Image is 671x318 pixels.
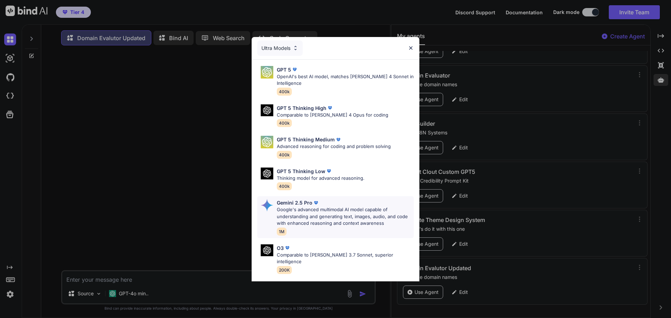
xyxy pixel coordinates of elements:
p: GPT 5 Thinking High [277,104,326,112]
span: 400k [277,88,292,96]
p: OpenAI's best AI model, matches [PERSON_NAME] 4 Sonnet in Intelligence [277,73,414,87]
p: GPT 5 [277,66,291,73]
span: 400k [277,182,292,190]
img: Pick Models [261,199,273,212]
img: Pick Models [261,244,273,257]
p: Google's advanced multimodal AI model capable of understanding and generating text, images, audio... [277,206,414,227]
p: GPT 5 Thinking Low [277,168,325,175]
p: Advanced reasoning for coding and problem solving [277,143,391,150]
p: GPT 5 Thinking Medium [277,136,335,143]
p: Comparable to [PERSON_NAME] 3.7 Sonnet, superior intelligence [277,252,414,265]
span: 200K [277,266,292,274]
img: Pick Models [261,104,273,117]
span: 400k [277,151,292,159]
img: Pick Models [261,66,273,79]
span: 400k [277,119,292,127]
img: close [408,45,414,51]
img: premium [325,168,332,175]
img: premium [284,244,291,251]
p: Comparable to [PERSON_NAME] 4 Opus for coding [277,112,388,119]
img: Pick Models [261,168,273,180]
span: 1M [277,228,287,236]
div: Ultra Models [257,40,303,56]
img: premium [291,66,298,73]
img: premium [326,104,333,111]
p: Gemini 2.5 Pro [277,199,312,206]
img: premium [312,199,319,206]
img: Pick Models [261,136,273,148]
img: premium [335,136,342,143]
img: Pick Models [293,45,298,51]
p: O3 [277,244,284,252]
p: Thinking model for advanced reasoning. [277,175,365,182]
